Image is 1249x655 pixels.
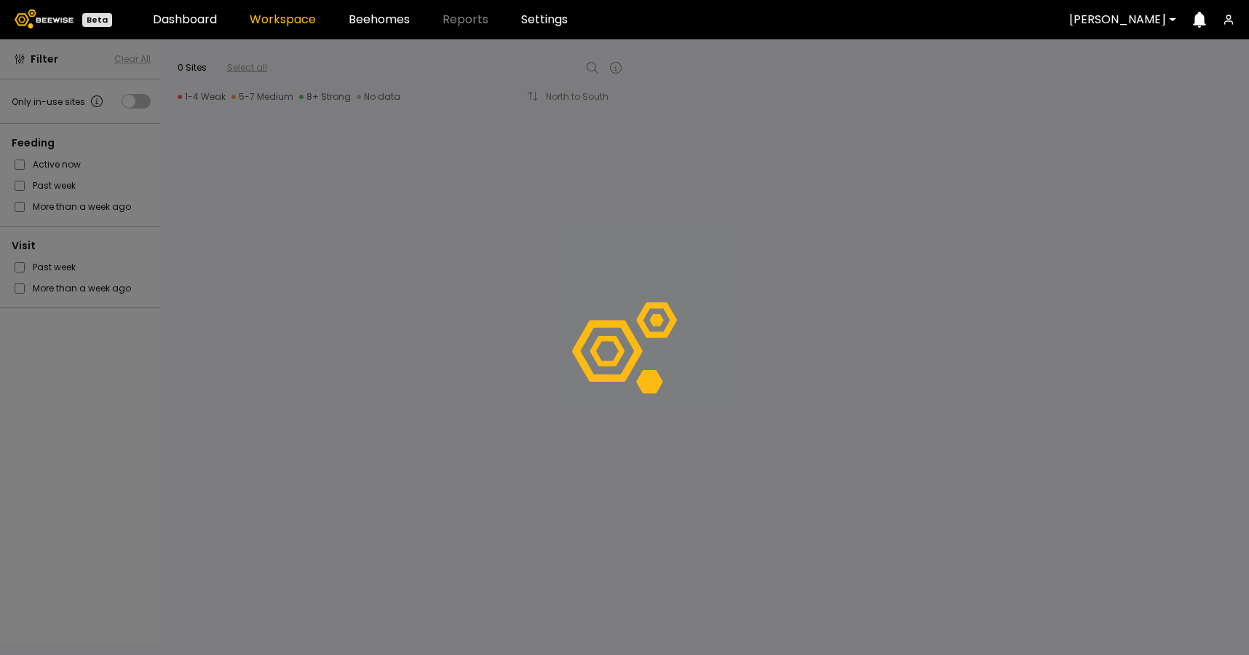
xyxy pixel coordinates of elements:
[521,14,568,26] a: Settings
[443,14,488,26] span: Reports
[15,9,74,28] img: Beewise logo
[250,14,316,26] a: Workspace
[153,14,217,26] a: Dashboard
[349,14,410,26] a: Beehomes
[82,13,112,27] div: Beta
